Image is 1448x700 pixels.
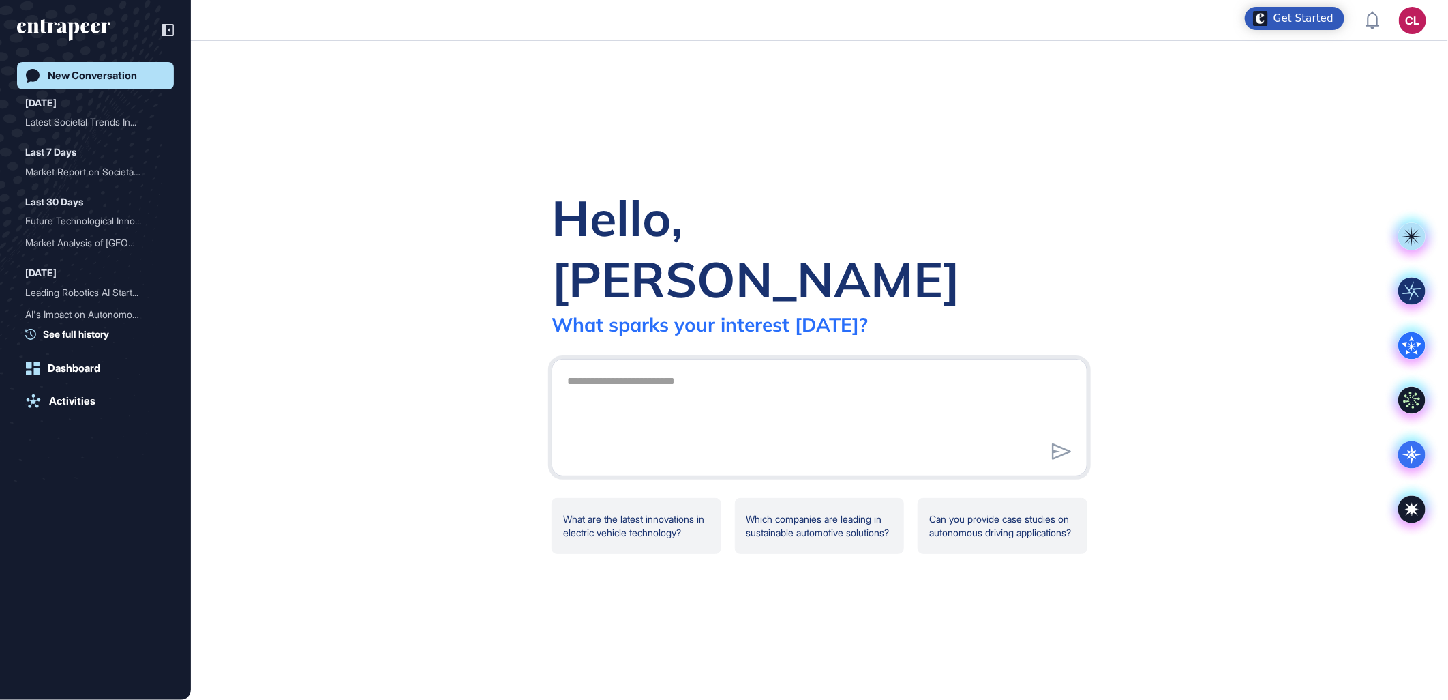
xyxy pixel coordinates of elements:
a: New Conversation [17,62,174,89]
div: [DATE] [25,95,57,111]
div: What are the latest innovations in electric vehicle technology? [552,498,721,554]
span: See full history [43,327,109,341]
div: Open Get Started checklist [1245,7,1344,30]
div: Leading Robotics AI Startups in the USA [25,282,166,304]
a: Dashboard [17,355,174,382]
div: [DATE] [25,265,57,281]
div: Last 30 Days [25,194,83,210]
div: Market Analysis of Japan's Automotive Industry and Related Technologies: Trends, Key Players, and... [25,232,166,254]
div: AI's Impact on Autonomous... [25,304,155,325]
div: Get Started [1273,12,1333,25]
div: Market Report on Societal Trends [25,161,166,183]
div: Leading Robotics AI Start... [25,282,155,304]
a: See full history [25,327,174,341]
div: Last 7 Days [25,144,76,160]
a: Activities [17,388,174,415]
div: Latest Societal Trends In... [25,111,155,133]
div: Which companies are leading in sustainable automotive solutions? [735,498,905,554]
div: AI's Impact on Autonomous Driving in the Automotive Industry [25,304,166,325]
div: Can you provide case studies on autonomous driving applications? [918,498,1087,554]
div: What sparks your interest [DATE]? [552,312,868,336]
div: Activities [49,395,95,407]
div: Future Technological Inno... [25,210,155,232]
div: Future Technological Innovations in the Automotive Industry by 2035 [25,210,166,232]
div: Dashboard [48,362,100,375]
div: entrapeer-logo [17,19,110,41]
div: Latest Societal Trends Influencing the Automotive Industry [25,111,166,133]
div: Hello, [PERSON_NAME] [552,187,1087,310]
button: CL [1399,7,1426,34]
img: launcher-image-alternative-text [1253,11,1268,26]
div: Market Analysis of [GEOGRAPHIC_DATA]'... [25,232,155,254]
div: New Conversation [48,70,137,82]
div: Market Report on Societal... [25,161,155,183]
